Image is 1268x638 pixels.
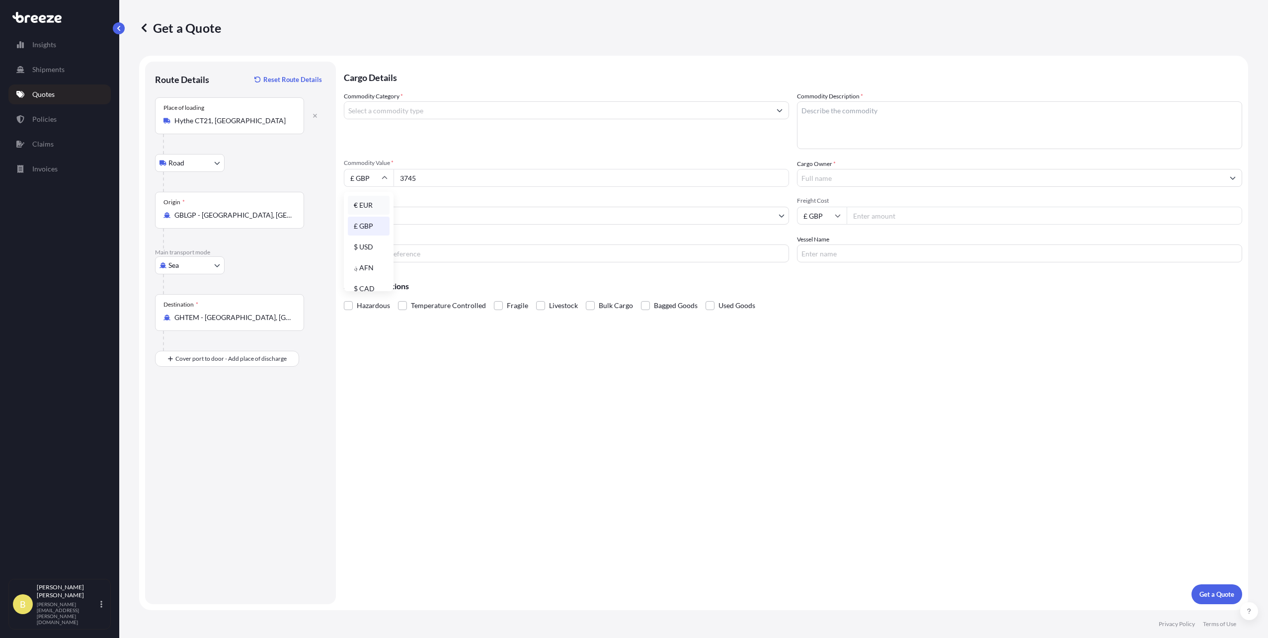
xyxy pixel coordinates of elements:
p: [PERSON_NAME][EMAIL_ADDRESS][PERSON_NAME][DOMAIN_NAME] [37,601,98,625]
p: Main transport mode [155,248,326,256]
input: Full name [797,169,1224,187]
button: Select transport [155,154,225,172]
div: € EUR [348,196,390,215]
p: Special Conditions [344,282,1242,290]
p: Get a Quote [139,20,221,36]
input: Type amount [394,169,789,187]
label: Vessel Name [797,235,829,244]
button: LCL [344,207,789,225]
input: Enter amount [847,207,1242,225]
a: Terms of Use [1203,620,1236,628]
a: Shipments [8,60,111,80]
a: Privacy Policy [1159,620,1195,628]
a: Invoices [8,159,111,179]
button: Reset Route Details [249,72,326,87]
a: Quotes [8,84,111,104]
span: Livestock [549,298,578,313]
input: Select a commodity type [344,101,771,119]
p: Get a Quote [1199,589,1234,599]
span: Bulk Cargo [599,298,633,313]
div: Destination [163,301,198,309]
span: Commodity Value [344,159,789,167]
a: Claims [8,134,111,154]
input: Your internal reference [344,244,789,262]
button: Get a Quote [1191,584,1242,604]
input: Place of loading [174,116,292,126]
span: Freight Cost [797,197,1242,205]
span: Fragile [507,298,528,313]
div: $ USD [348,238,390,256]
button: Show suggestions [1224,169,1242,187]
p: Cargo Details [344,62,1242,91]
p: Insights [32,40,56,50]
div: Place of loading [163,104,204,112]
div: $ CAD [348,279,390,298]
p: Claims [32,139,54,149]
p: Invoices [32,164,58,174]
p: Reset Route Details [263,75,322,84]
span: Used Goods [718,298,755,313]
p: Policies [32,114,57,124]
input: Destination [174,313,292,322]
span: Road [168,158,184,168]
a: Policies [8,109,111,129]
p: Route Details [155,74,209,85]
button: Select transport [155,256,225,274]
label: Commodity Description [797,91,863,101]
span: B [20,599,26,609]
span: Cover port to door - Add place of discharge [175,354,287,364]
span: Bagged Goods [654,298,698,313]
label: Commodity Category [344,91,403,101]
div: £ GBP [348,217,390,236]
div: Origin [163,198,185,206]
p: [PERSON_NAME] [PERSON_NAME] [37,583,98,599]
div: ؋ AFN [348,258,390,277]
span: Temperature Controlled [411,298,486,313]
input: Origin [174,210,292,220]
button: Show suggestions [771,101,789,119]
button: Cover port to door - Add place of discharge [155,351,299,367]
label: Cargo Owner [797,159,836,169]
a: Insights [8,35,111,55]
p: Shipments [32,65,65,75]
p: Quotes [32,89,55,99]
span: Hazardous [357,298,390,313]
input: Enter name [797,244,1242,262]
span: Sea [168,260,179,270]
